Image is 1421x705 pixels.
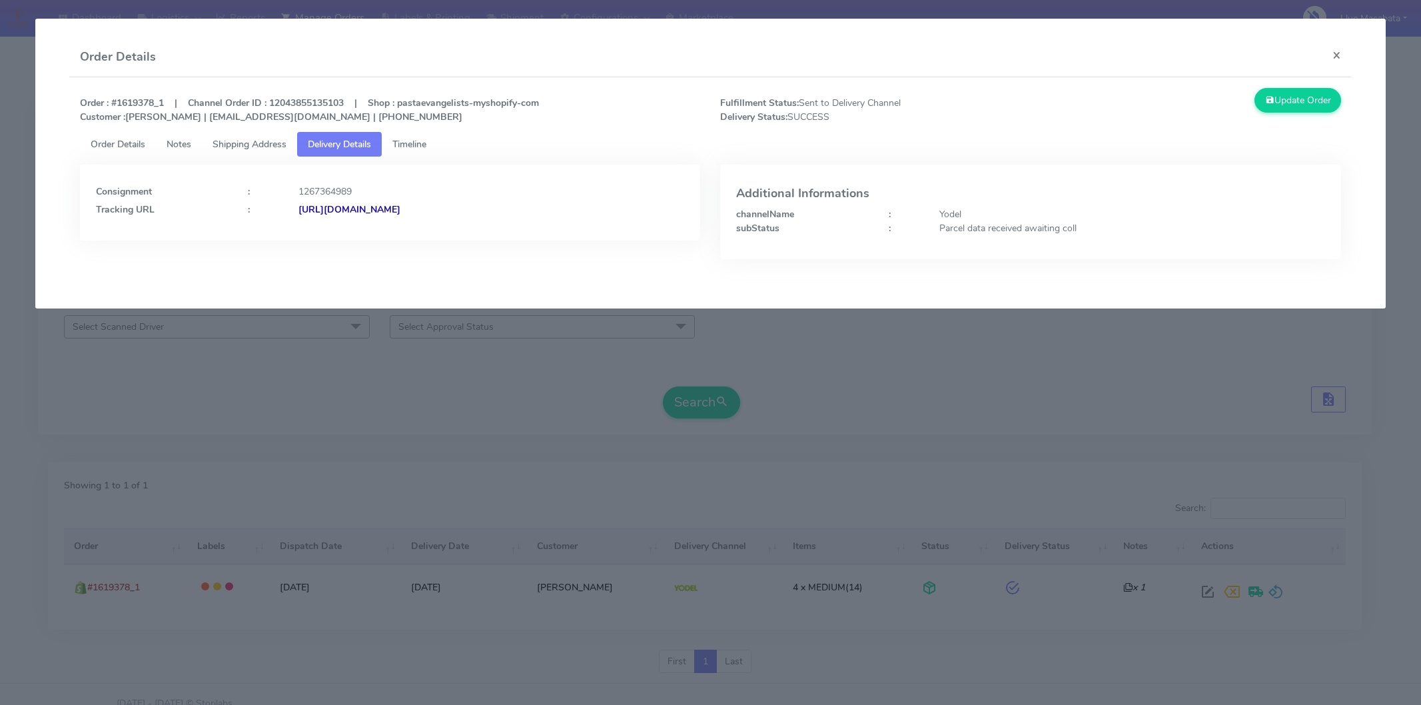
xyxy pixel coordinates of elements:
[96,185,152,198] strong: Consignment
[80,48,156,66] h4: Order Details
[710,96,1031,124] span: Sent to Delivery Channel SUCCESS
[889,222,891,235] strong: :
[392,138,426,151] span: Timeline
[720,97,799,109] strong: Fulfillment Status:
[298,203,400,216] strong: [URL][DOMAIN_NAME]
[213,138,286,151] span: Shipping Address
[80,111,125,123] strong: Customer :
[167,138,191,151] span: Notes
[80,132,1341,157] ul: Tabs
[288,185,694,199] div: 1267364989
[720,111,787,123] strong: Delivery Status:
[889,208,891,221] strong: :
[929,207,1335,221] div: Yodel
[736,187,1325,201] h4: Additional Informations
[1322,37,1352,73] button: Close
[1254,88,1341,113] button: Update Order
[91,138,145,151] span: Order Details
[96,203,155,216] strong: Tracking URL
[736,208,794,221] strong: channelName
[80,97,539,123] strong: Order : #1619378_1 | Channel Order ID : 12043855135103 | Shop : pastaevangelists-myshopify-com [P...
[736,222,779,235] strong: subStatus
[308,138,371,151] span: Delivery Details
[248,203,250,216] strong: :
[929,221,1335,235] div: Parcel data received awaiting coll
[248,185,250,198] strong: :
